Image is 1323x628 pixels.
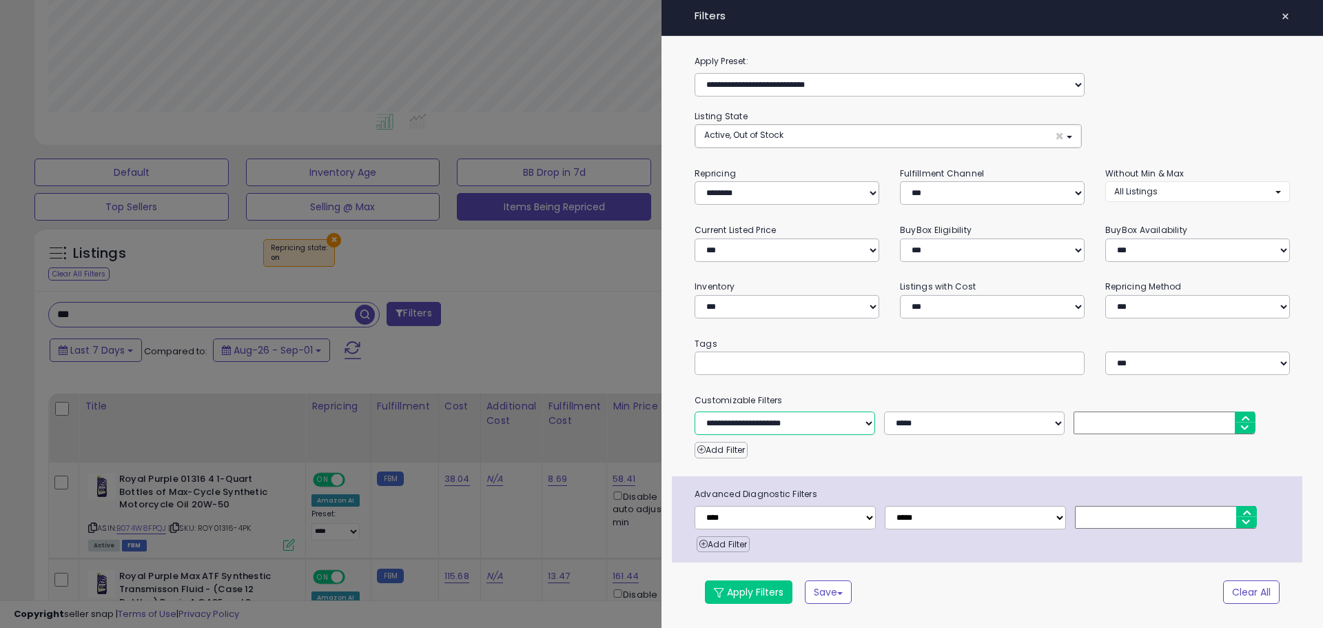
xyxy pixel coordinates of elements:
[900,281,976,292] small: Listings with Cost
[1223,580,1280,604] button: Clear All
[705,580,792,604] button: Apply Filters
[695,224,776,236] small: Current Listed Price
[697,536,750,553] button: Add Filter
[695,281,735,292] small: Inventory
[1275,7,1295,26] button: ×
[695,168,736,179] small: Repricing
[704,129,783,141] span: Active, Out of Stock
[695,125,1081,148] button: Active, Out of Stock ×
[695,442,748,458] button: Add Filter
[1105,181,1290,201] button: All Listings
[684,336,1300,352] small: Tags
[684,487,1302,502] span: Advanced Diagnostic Filters
[1114,185,1158,197] span: All Listings
[1281,7,1290,26] span: ×
[695,10,1290,22] h4: Filters
[684,393,1300,408] small: Customizable Filters
[900,168,984,179] small: Fulfillment Channel
[805,580,852,604] button: Save
[1105,168,1184,179] small: Without Min & Max
[1105,224,1187,236] small: BuyBox Availability
[695,110,748,122] small: Listing State
[900,224,972,236] small: BuyBox Eligibility
[684,54,1300,69] label: Apply Preset:
[1105,281,1182,292] small: Repricing Method
[1055,129,1064,143] span: ×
